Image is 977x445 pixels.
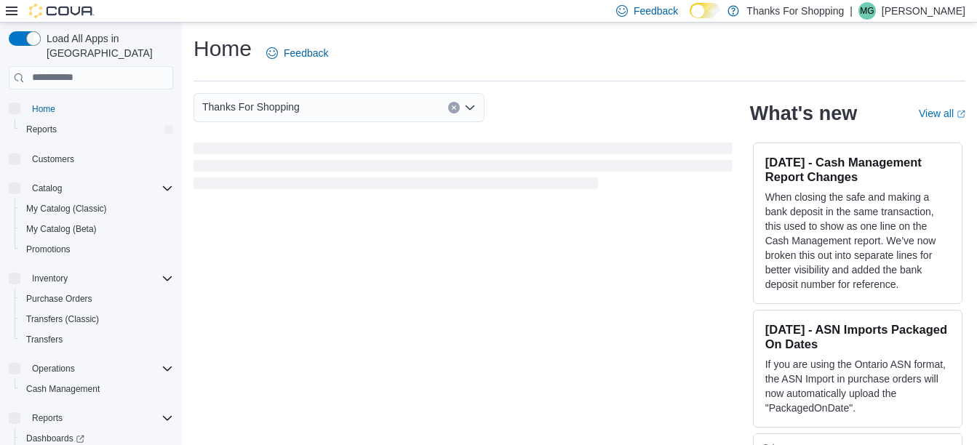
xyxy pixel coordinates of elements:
button: Home [3,98,179,119]
span: Reports [26,409,173,427]
p: Thanks For Shopping [746,2,844,20]
a: My Catalog (Beta) [20,220,103,238]
span: Cash Management [20,380,173,398]
button: Inventory [26,270,73,287]
img: Cova [29,4,95,18]
h3: [DATE] - ASN Imports Packaged On Dates [765,322,950,351]
a: Transfers (Classic) [20,310,105,328]
button: Inventory [3,268,179,289]
span: Transfers (Classic) [20,310,173,328]
span: Purchase Orders [20,290,173,308]
span: Feedback [284,46,328,60]
button: Promotions [15,239,179,260]
span: Operations [32,363,75,374]
a: Customers [26,151,80,168]
a: Home [26,100,61,118]
span: Customers [26,150,173,168]
button: Transfers (Classic) [15,309,179,329]
a: View allExternal link [919,108,965,119]
span: Transfers [26,334,63,345]
h3: [DATE] - Cash Management Report Changes [765,155,950,184]
span: Home [26,100,173,118]
button: Clear input [448,102,460,113]
button: Transfers [15,329,179,350]
span: Dark Mode [690,18,690,19]
span: My Catalog (Classic) [20,200,173,217]
button: Reports [3,408,179,428]
button: My Catalog (Classic) [15,199,179,219]
span: Load All Apps in [GEOGRAPHIC_DATA] [41,31,173,60]
span: Transfers [20,331,173,348]
span: Dashboards [26,433,84,444]
button: Operations [3,358,179,379]
h1: Home [194,34,252,63]
a: Transfers [20,331,68,348]
span: My Catalog (Classic) [26,203,107,215]
span: Cash Management [26,383,100,395]
span: Transfers (Classic) [26,313,99,325]
div: Mason Gray [858,2,876,20]
span: Customers [32,153,74,165]
a: My Catalog (Classic) [20,200,113,217]
p: When closing the safe and making a bank deposit in the same transaction, this used to show as one... [765,190,950,292]
span: Inventory [26,270,173,287]
span: My Catalog (Beta) [26,223,97,235]
a: Promotions [20,241,76,258]
button: Customers [3,148,179,169]
p: If you are using the Ontario ASN format, the ASN Import in purchase orders will now automatically... [765,357,950,415]
a: Feedback [260,39,334,68]
button: My Catalog (Beta) [15,219,179,239]
button: Cash Management [15,379,179,399]
button: Operations [26,360,81,377]
span: Loading [194,145,733,192]
a: Reports [20,121,63,138]
button: Reports [26,409,68,427]
span: Promotions [26,244,71,255]
span: My Catalog (Beta) [20,220,173,238]
span: Reports [26,124,57,135]
span: Catalog [32,183,62,194]
button: Open list of options [464,102,476,113]
span: Feedback [634,4,678,18]
button: Purchase Orders [15,289,179,309]
span: Inventory [32,273,68,284]
span: Promotions [20,241,173,258]
span: Reports [20,121,173,138]
p: [PERSON_NAME] [882,2,965,20]
span: Reports [32,412,63,424]
span: Purchase Orders [26,293,92,305]
h2: What's new [750,102,857,125]
input: Dark Mode [690,3,720,18]
button: Catalog [3,178,179,199]
span: MG [860,2,874,20]
button: Reports [15,119,179,140]
button: Catalog [26,180,68,197]
svg: External link [957,110,965,119]
span: Thanks For Shopping [202,98,300,116]
span: Operations [26,360,173,377]
span: Home [32,103,55,115]
p: | [850,2,853,20]
a: Cash Management [20,380,105,398]
span: Catalog [26,180,173,197]
a: Purchase Orders [20,290,98,308]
